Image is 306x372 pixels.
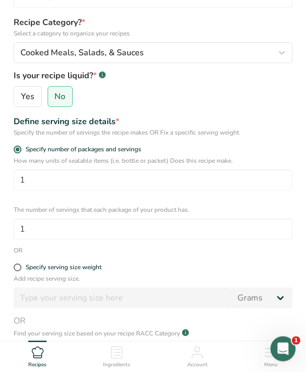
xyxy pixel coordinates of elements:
span: No [54,92,65,102]
a: Account [187,341,208,369]
span: OR [14,315,292,328]
span: Recipes [28,361,47,369]
a: Ingredients [103,341,130,369]
div: Specify serving size weight [26,264,101,272]
span: Specify number of packages and servings [21,146,141,154]
p: The number of servings that each package of your product has. [14,206,292,215]
iframe: Intercom live chat [270,337,296,362]
div: Define serving size details [14,116,292,128]
div: Specify the number of servings the recipe makes OR Fix a specific serving weight [14,128,292,138]
div: OR [14,246,292,256]
p: Select a category to organize your recipes [14,29,292,39]
label: Recipe Category? [14,17,292,39]
p: Add recipe serving size. [14,274,292,284]
a: Recipes [28,341,47,369]
span: Cooked Meals, Salads, & Sauces [20,47,144,59]
span: 1 [292,337,300,345]
label: Is your recipe liquid? [14,70,292,82]
span: Menu [264,361,278,369]
span: Ingredients [103,361,130,369]
span: Yes [21,92,35,102]
p: Find your serving size based on your recipe RACC Category [14,329,180,339]
p: How many units of sealable items (i.e. bottle or packet) Does this recipe make. [14,157,292,166]
input: Type your serving size here [14,288,231,309]
button: Cooked Meals, Salads, & Sauces [14,43,292,64]
span: Account [187,361,208,369]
